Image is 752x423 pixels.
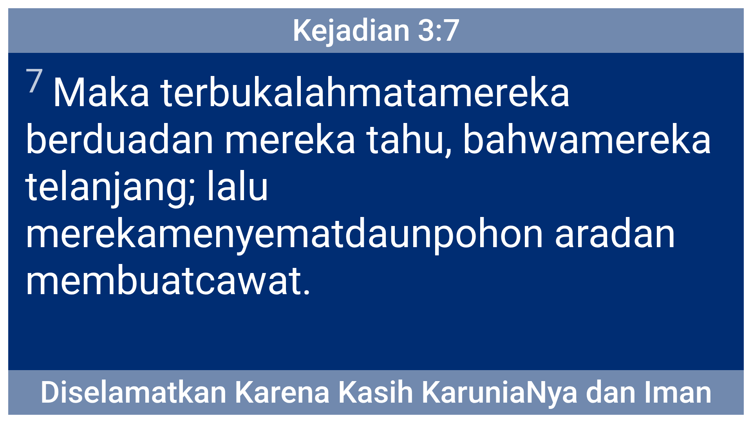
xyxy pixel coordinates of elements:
wh6213: cawat [195,257,312,304]
wh5929: pohon ara [25,210,676,304]
wh6491: mata [25,69,712,304]
sup: 7 [25,61,44,101]
wh1992: menyemat [25,210,676,304]
wh8147: dan mereka tahu [25,116,712,304]
span: Maka terbukalah [25,61,727,304]
wh8384: dan membuat [25,210,676,304]
span: Diselamatkan Karena Kasih KaruniaNya dan Iman [40,374,712,410]
wh5869: mereka berdua [25,69,712,304]
span: Kejadian 3:7 [292,13,460,48]
wh5903: ; lalu mereka [25,163,676,304]
wh8609: daun [25,210,676,304]
wh3588: mereka telanjang [25,116,712,304]
wh3045: , bahwa [25,116,712,304]
wh2290: . [302,257,312,304]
